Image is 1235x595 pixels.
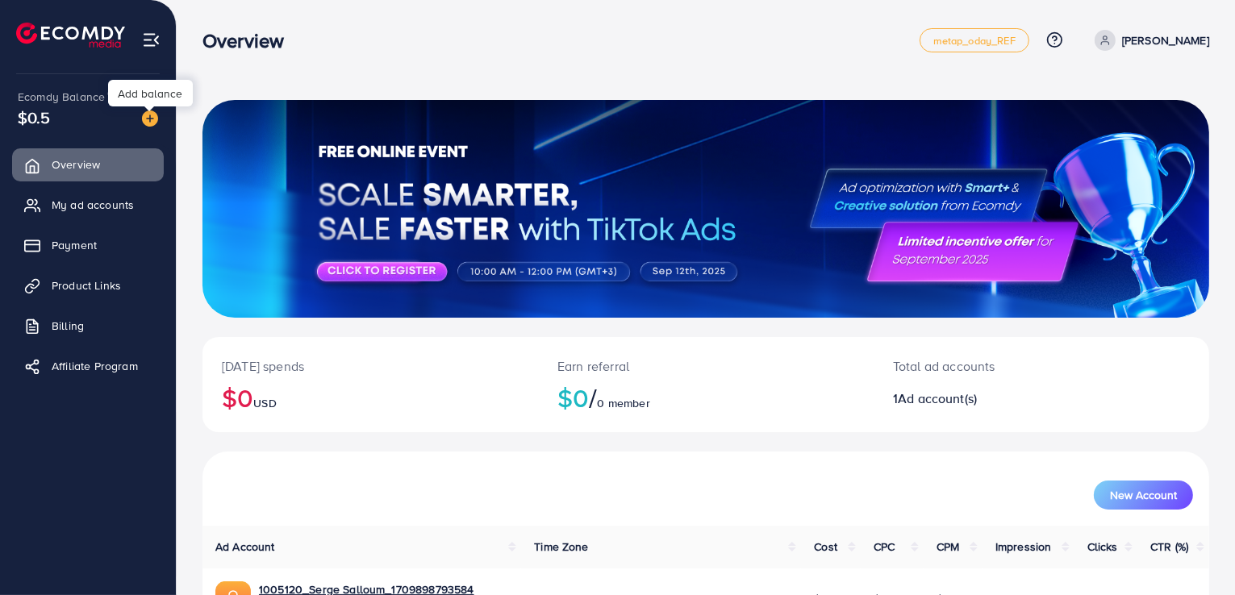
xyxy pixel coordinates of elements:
[202,29,297,52] h3: Overview
[1150,539,1188,555] span: CTR (%)
[933,35,1016,46] span: metap_oday_REF
[1087,539,1118,555] span: Clicks
[52,277,121,293] span: Product Links
[12,148,164,181] a: Overview
[222,356,519,376] p: [DATE] spends
[1122,31,1209,50] p: [PERSON_NAME]
[18,106,51,129] span: $0.5
[12,269,164,302] a: Product Links
[222,382,519,413] h2: $0
[52,358,138,374] span: Affiliate Program
[12,189,164,221] a: My ad accounts
[52,156,100,173] span: Overview
[557,356,854,376] p: Earn referral
[1110,489,1177,501] span: New Account
[995,539,1052,555] span: Impression
[215,539,275,555] span: Ad Account
[108,80,193,106] div: Add balance
[589,379,597,416] span: /
[598,395,650,411] span: 0 member
[142,31,161,49] img: menu
[52,237,97,253] span: Payment
[1094,481,1193,510] button: New Account
[52,318,84,334] span: Billing
[52,197,134,213] span: My ad accounts
[874,539,895,555] span: CPC
[12,229,164,261] a: Payment
[12,350,164,382] a: Affiliate Program
[142,110,158,127] img: image
[12,310,164,342] a: Billing
[1088,30,1209,51] a: [PERSON_NAME]
[16,23,125,48] img: logo
[920,28,1029,52] a: metap_oday_REF
[253,395,276,411] span: USD
[898,389,977,407] span: Ad account(s)
[557,382,854,413] h2: $0
[534,539,588,555] span: Time Zone
[937,539,959,555] span: CPM
[893,356,1106,376] p: Total ad accounts
[18,89,105,105] span: Ecomdy Balance
[893,391,1106,406] h2: 1
[814,539,837,555] span: Cost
